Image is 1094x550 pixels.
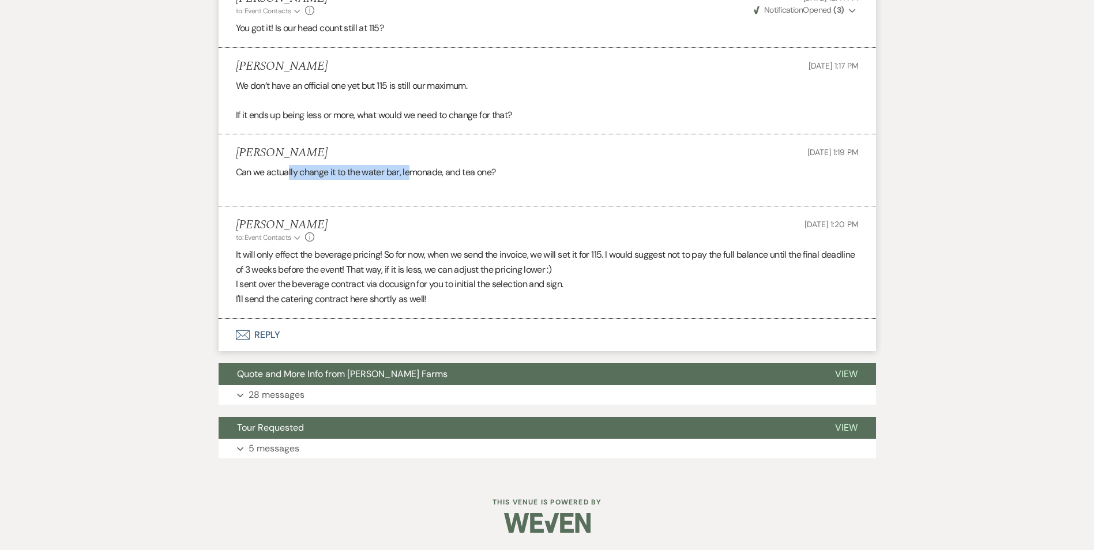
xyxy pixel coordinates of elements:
[754,5,844,15] span: Opened
[236,59,328,74] h5: [PERSON_NAME]
[817,417,876,439] button: View
[236,233,291,242] span: to: Event Contacts
[219,319,876,351] button: Reply
[835,368,858,380] span: View
[236,232,302,243] button: to: Event Contacts
[237,421,304,434] span: Tour Requested
[236,277,859,292] p: I sent over the beverage contract via docusign for you to initial the selection and sign.
[504,503,591,543] img: Weven Logo
[249,441,299,456] p: 5 messages
[236,165,859,194] div: Can we actually change it to the water bar, lemonade, and tea one?
[236,6,291,16] span: to: Event Contacts
[809,61,858,71] span: [DATE] 1:17 PM
[237,368,448,380] span: Quote and More Info from [PERSON_NAME] Farms
[219,385,876,405] button: 28 messages
[804,219,858,229] span: [DATE] 1:20 PM
[807,147,858,157] span: [DATE] 1:19 PM
[236,21,859,36] p: You got it! Is our head count still at 115?
[236,292,859,307] p: I'll send the catering contract here shortly as well!
[833,5,844,15] strong: ( 3 )
[249,387,304,402] p: 28 messages
[817,363,876,385] button: View
[835,421,858,434] span: View
[236,218,328,232] h5: [PERSON_NAME]
[219,363,817,385] button: Quote and More Info from [PERSON_NAME] Farms
[236,146,328,160] h5: [PERSON_NAME]
[236,78,859,123] div: We don’t have an official one yet but 115 is still our maximum. If it ends up being less or more,...
[219,417,817,439] button: Tour Requested
[764,5,803,15] span: Notification
[752,4,859,16] button: NotificationOpened (3)
[236,6,302,16] button: to: Event Contacts
[236,247,859,277] p: It will only effect the beverage pricing! So for now, when we send the invoice, we will set it fo...
[219,439,876,458] button: 5 messages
